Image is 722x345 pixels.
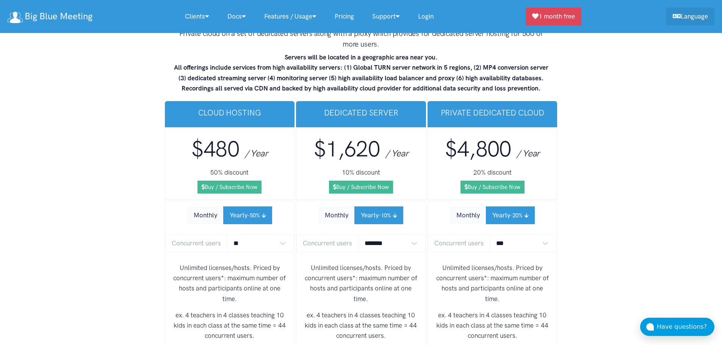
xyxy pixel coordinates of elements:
h5: 10% discount [302,168,420,178]
p: Unlimited licenses/hosts. Priced by concurrent users*: maximum number of hosts and participants o... [171,263,288,304]
strong: Servers will be located in a geographic area near you. All offerings include services from high a... [174,53,548,92]
button: Yearly-50% [223,206,272,224]
div: Have questions? [657,322,714,332]
small: -10% [379,212,391,219]
span: Concurrent users [296,234,359,252]
small: -20% [510,212,523,219]
h3: Dedicated Server [302,107,420,118]
button: Monthly [187,206,224,224]
a: Pricing [326,8,363,25]
img: logo [8,12,23,23]
a: Big Blue Meeting [8,8,92,25]
a: 1 month free [526,8,581,25]
a: Buy / Subscribe Now [329,181,393,194]
span: Concurrent users [165,234,227,252]
a: Buy / Subscribe Now [460,181,525,194]
a: Language [666,8,714,25]
p: Unlimited licenses/hosts. Priced by concurrent users*: maximum number of hosts and participants o... [302,263,420,304]
button: Yearly-10% [354,206,403,224]
p: ex. 4 teachers in 4 classes teaching 10 kids in each class at the same time = 44 concurrent users. [434,310,551,341]
h4: Cloud hosting on shared hosting with powerful dedicated servers. Single dedicated server for priv... [172,18,551,50]
div: Subscription Period [318,206,403,224]
span: Concurrent users [428,234,490,252]
a: Docs [218,8,255,25]
span: / Year [385,148,409,159]
span: $1,620 [314,136,380,162]
span: / Year [517,148,540,159]
small: -50% [247,212,260,219]
div: Subscription Period [450,206,535,224]
button: Yearly-20% [486,206,535,224]
h5: 50% discount [171,168,288,178]
p: ex. 4 teachers in 4 classes teaching 10 kids in each class at the same time = 44 concurrent users. [171,310,288,341]
p: ex. 4 teachers in 4 classes teaching 10 kids in each class at the same time = 44 concurrent users. [302,310,420,341]
a: Support [363,8,409,25]
button: Have questions? [640,318,714,336]
div: Subscription Period [187,206,272,224]
span: $480 [191,136,239,162]
h5: 20% discount [434,168,551,178]
button: Monthly [450,206,486,224]
p: Unlimited licenses/hosts. Priced by concurrent users*: maximum number of hosts and participants o... [434,263,551,304]
button: Monthly [318,206,355,224]
a: Buy / Subscribe Now [197,181,262,194]
a: Features / Usage [255,8,326,25]
h3: Cloud Hosting [171,107,289,118]
h3: Private Dedicated Cloud [434,107,551,118]
a: Login [409,8,443,25]
span: / Year [245,148,268,159]
a: Clients [176,8,218,25]
span: $4,800 [445,136,511,162]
